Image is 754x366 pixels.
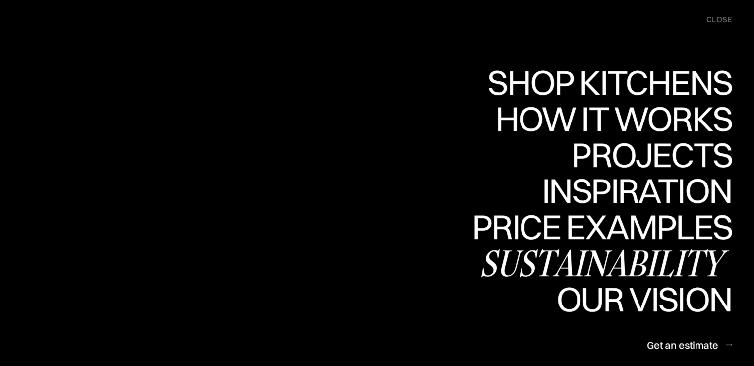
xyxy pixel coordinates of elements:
div: Our vision [548,316,732,351]
div: Shop Kitchens [482,100,732,134]
div: Our vision [548,282,732,316]
div: Price examples [472,244,732,279]
a: ProjectsProjects [571,137,732,174]
a: InspirationInspiration [528,173,732,209]
div: Inspiration [528,173,732,208]
div: Projects [571,137,732,172]
div: How it works [493,101,732,136]
a: Shop KitchensShop Kitchens [482,65,732,101]
div: close [706,14,732,25]
a: Get an estimate [647,333,732,357]
div: Get an estimate [647,338,718,352]
div: Sustainability [479,245,732,280]
div: How it works [493,136,732,171]
div: menu [696,10,732,30]
a: Price examplesPrice examples [472,209,732,245]
div: Inspiration [528,208,732,243]
div: Projects [571,172,732,207]
a: Our visionOur vision [548,282,732,318]
div: Shop Kitchens [482,65,732,100]
a: Sustainability [479,245,732,282]
a: How it worksHow it works [493,101,732,137]
div: Price examples [472,209,732,244]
